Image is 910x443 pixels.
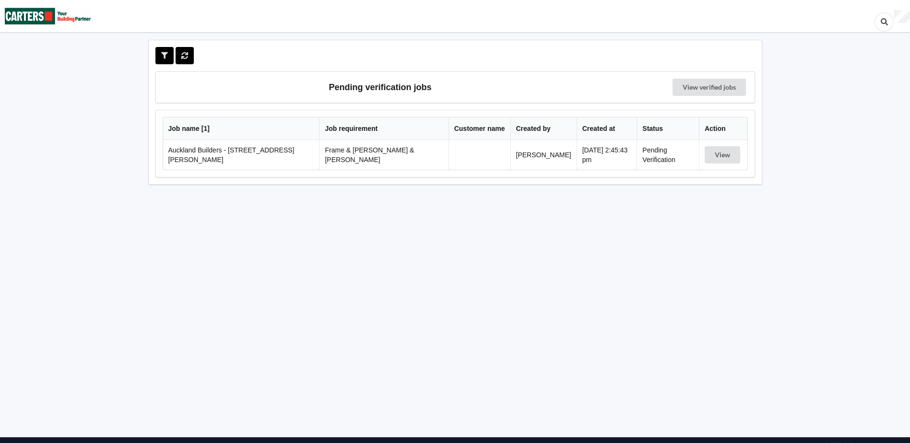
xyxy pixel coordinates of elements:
[510,140,577,170] td: [PERSON_NAME]
[5,0,91,32] img: Carters
[510,117,577,140] th: Created by
[319,140,448,170] td: Frame & [PERSON_NAME] & [PERSON_NAME]
[319,117,448,140] th: Job requirement
[705,146,740,163] button: View
[637,140,699,170] td: Pending Verification
[163,140,319,170] td: Auckland Builders - [STREET_ADDRESS][PERSON_NAME]
[577,117,637,140] th: Created at
[673,79,746,96] a: View verified jobs
[699,117,747,140] th: Action
[705,151,742,159] a: View
[577,140,637,170] td: [DATE] 2:45:43 pm
[163,117,319,140] th: Job name [ 1 ]
[637,117,699,140] th: Status
[894,10,910,23] div: User Profile
[163,79,598,96] h3: Pending verification jobs
[449,117,510,140] th: Customer name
